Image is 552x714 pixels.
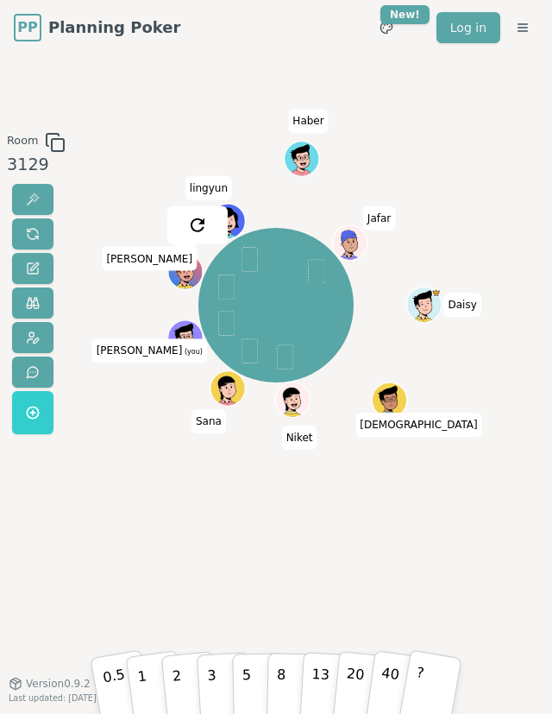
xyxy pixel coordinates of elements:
button: Change avatar [12,322,53,353]
button: Send feedback [12,357,53,388]
div: 3129 [7,153,66,178]
button: Click to change your avatar [169,321,202,354]
button: Reset votes [12,218,53,250]
span: Version 0.9.2 [26,677,91,691]
span: Click to change your name [443,293,480,317]
span: Click to change your name [355,413,481,437]
span: Last updated: [DATE] [9,693,97,703]
button: Version0.9.2 [9,677,91,691]
span: Click to change your name [282,426,317,450]
div: New! [380,5,430,24]
span: Room [7,132,38,153]
a: PPPlanning Poker [14,14,180,41]
button: Change name [12,253,53,284]
span: PP [17,17,37,38]
button: Reveal votes [12,184,53,215]
span: Click to change your name [191,409,226,433]
span: (you) [182,349,203,357]
button: Watch only [12,287,53,319]
button: Get a named room [12,391,53,434]
a: Log in [436,12,500,43]
span: Click to change your name [102,247,197,271]
span: Click to change your name [288,109,328,133]
span: Daisy is the host [432,288,441,297]
button: New! [371,12,402,43]
span: Click to change your name [363,206,395,231]
span: Planning Poker [48,16,180,40]
span: Click to change your name [185,176,232,200]
span: Click to change your name [92,339,207,363]
img: reset [187,215,208,236]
